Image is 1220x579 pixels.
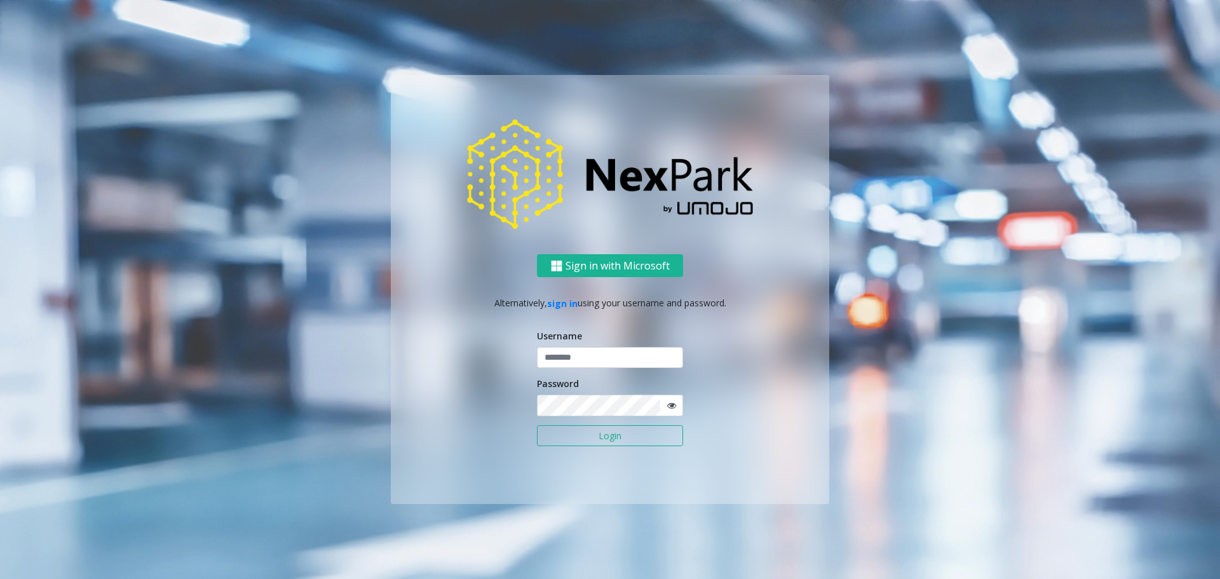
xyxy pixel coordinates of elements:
label: Password [537,377,579,390]
a: sign in [547,297,578,310]
button: Sign in with Microsoft [537,254,683,278]
button: Login [537,425,683,447]
label: Username [537,329,582,343]
p: Alternatively, using your username and password. [403,297,817,310]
